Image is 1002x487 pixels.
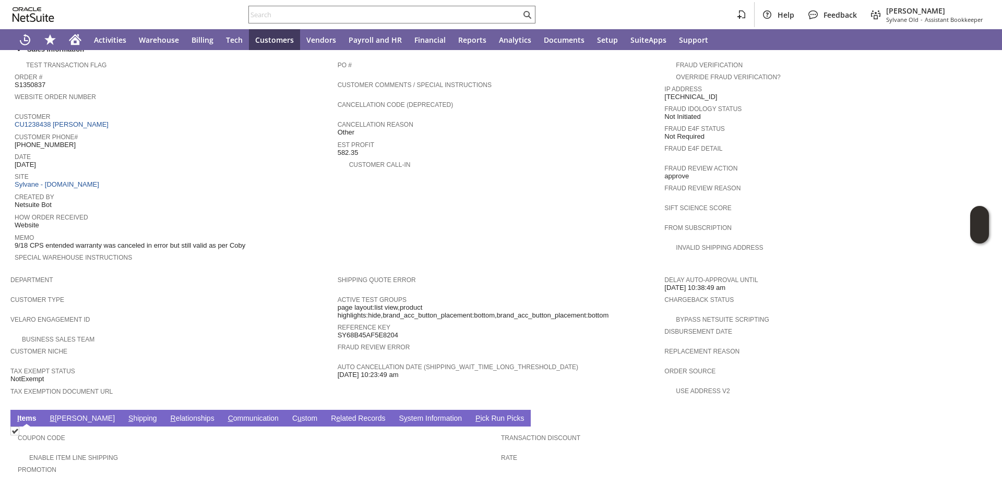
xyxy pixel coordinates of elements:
a: Delay Auto-Approval Until [664,276,758,284]
span: [PHONE_NUMBER] [15,141,76,149]
span: SY68B45AF5E8204 [338,331,398,339]
a: Tax Exempt Status [10,368,75,375]
a: Fraud Verification [676,62,743,69]
span: [DATE] [15,161,36,169]
span: [DATE] 10:38:49 am [664,284,725,292]
svg: Recent Records [19,33,31,46]
a: From Subscription [664,224,732,232]
a: Warehouse [133,29,185,50]
a: Chargeback Status [664,296,734,303]
a: Coupon Code [18,434,65,442]
a: Fraud Review Action [664,165,737,172]
span: e [336,414,340,422]
a: Custom [290,414,320,424]
a: Setup [591,29,624,50]
a: Active Test Groups [338,296,407,303]
a: Invalid Shipping Address [676,244,763,251]
a: IP Address [664,86,702,93]
span: Tech [226,35,243,45]
a: SuiteApps [624,29,673,50]
a: Order Source [664,368,715,375]
a: Use Address V2 [676,387,730,395]
span: Feedback [824,10,857,20]
span: [TECHNICAL_ID] [664,93,717,101]
a: Transaction Discount [501,434,580,442]
a: Business Sales Team [22,336,94,343]
a: Relationships [168,414,217,424]
a: Documents [538,29,591,50]
a: Sift Science Score [664,204,731,212]
a: Shipping Quote Error [338,276,416,284]
a: Disbursement Date [664,328,732,335]
span: Support [679,35,708,45]
a: Customer Type [10,296,64,303]
span: Warehouse [139,35,179,45]
a: CU1238438 [PERSON_NAME] [15,120,111,128]
a: B[PERSON_NAME] [47,414,117,424]
a: Customer Call-in [349,161,411,168]
span: P [475,414,480,422]
span: Financial [414,35,446,45]
a: Rate [501,454,517,461]
a: Reports [452,29,493,50]
span: 9/18 CPS entended warranty was canceled in error but still valid as per Coby [15,241,245,250]
span: Oracle Guided Learning Widget. To move around, please hold and drag [970,225,989,244]
a: Payroll and HR [342,29,408,50]
a: Shipping [126,414,160,424]
span: Reports [458,35,486,45]
span: Website [15,221,39,229]
span: Not Initiated [664,113,700,121]
div: Shortcuts [38,29,63,50]
a: Customer Niche [10,348,67,355]
a: Analytics [493,29,538,50]
a: Reference Key [338,324,390,331]
span: C [228,414,233,422]
a: Sylvane - [DOMAIN_NAME] [15,180,102,188]
a: Customer Comments / Special Instructions [338,81,492,89]
a: Special Warehouse Instructions [15,254,132,261]
a: Related Records [328,414,388,424]
a: Site [15,173,29,180]
a: Communication [225,414,281,424]
a: Home [63,29,88,50]
span: [DATE] 10:23:49 am [338,371,399,379]
a: Fraud E4F Status [664,125,725,132]
a: Customer [15,113,50,120]
a: Created By [15,193,54,201]
a: Billing [185,29,220,50]
img: Checked [10,427,19,435]
a: Memo [15,234,34,241]
span: u [297,414,302,422]
a: System Information [396,414,464,424]
span: Payroll and HR [349,35,402,45]
a: Promotion [18,466,56,473]
a: Override Fraud Verification? [676,74,780,81]
a: Cancellation Code (deprecated) [338,101,454,108]
a: Date [15,153,31,161]
svg: logo [13,7,54,22]
a: Velaro Engagement ID [10,316,90,323]
span: 582.35 [338,149,359,157]
a: Bypass NetSuite Scripting [676,316,769,323]
span: Activities [94,35,126,45]
span: Analytics [499,35,531,45]
a: Recent Records [13,29,38,50]
a: Support [673,29,714,50]
input: Search [249,8,521,21]
a: Activities [88,29,133,50]
a: Order # [15,74,42,81]
svg: Search [521,8,533,21]
a: Test Transaction Flag [26,62,106,69]
span: B [50,414,55,422]
span: Documents [544,35,584,45]
span: SuiteApps [630,35,666,45]
span: approve [664,172,689,180]
a: Replacement reason [664,348,739,355]
span: R [171,414,176,422]
span: Not Required [664,132,705,141]
span: Netsuite Bot [15,201,52,209]
span: - [921,16,923,23]
span: Other [338,128,355,137]
svg: Home [69,33,81,46]
a: Fraud E4F Detail [664,145,722,152]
